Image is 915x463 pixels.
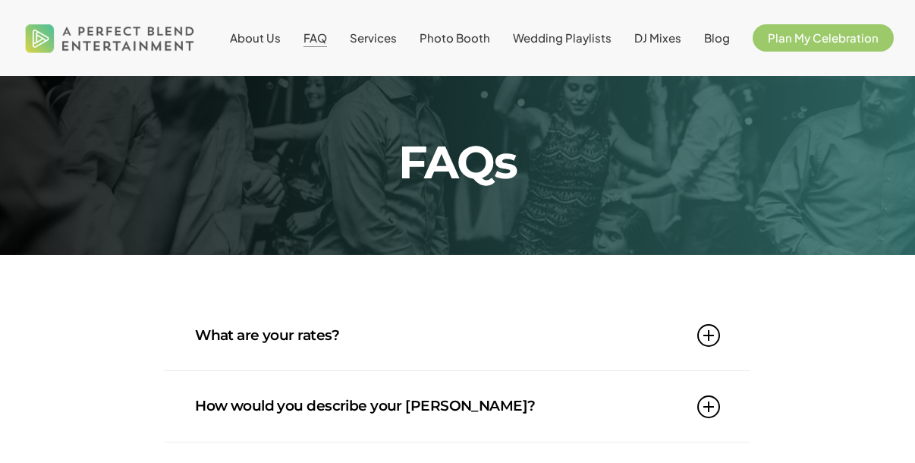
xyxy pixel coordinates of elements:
h2: FAQs [189,140,725,185]
span: Plan My Celebration [768,30,879,45]
span: DJ Mixes [634,30,681,45]
a: Blog [704,32,730,44]
img: A Perfect Blend Entertainment [21,11,199,65]
a: Plan My Celebration [753,32,894,44]
a: Photo Booth [420,32,490,44]
span: FAQ [303,30,327,45]
span: Wedding Playlists [513,30,612,45]
a: What are your rates? [195,301,720,370]
span: Services [350,30,397,45]
a: Wedding Playlists [513,32,612,44]
span: Blog [704,30,730,45]
span: About Us [230,30,281,45]
a: DJ Mixes [634,32,681,44]
a: Services [350,32,397,44]
a: FAQ [303,32,327,44]
span: Photo Booth [420,30,490,45]
a: How would you describe your [PERSON_NAME]? [195,371,720,441]
a: About Us [230,32,281,44]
